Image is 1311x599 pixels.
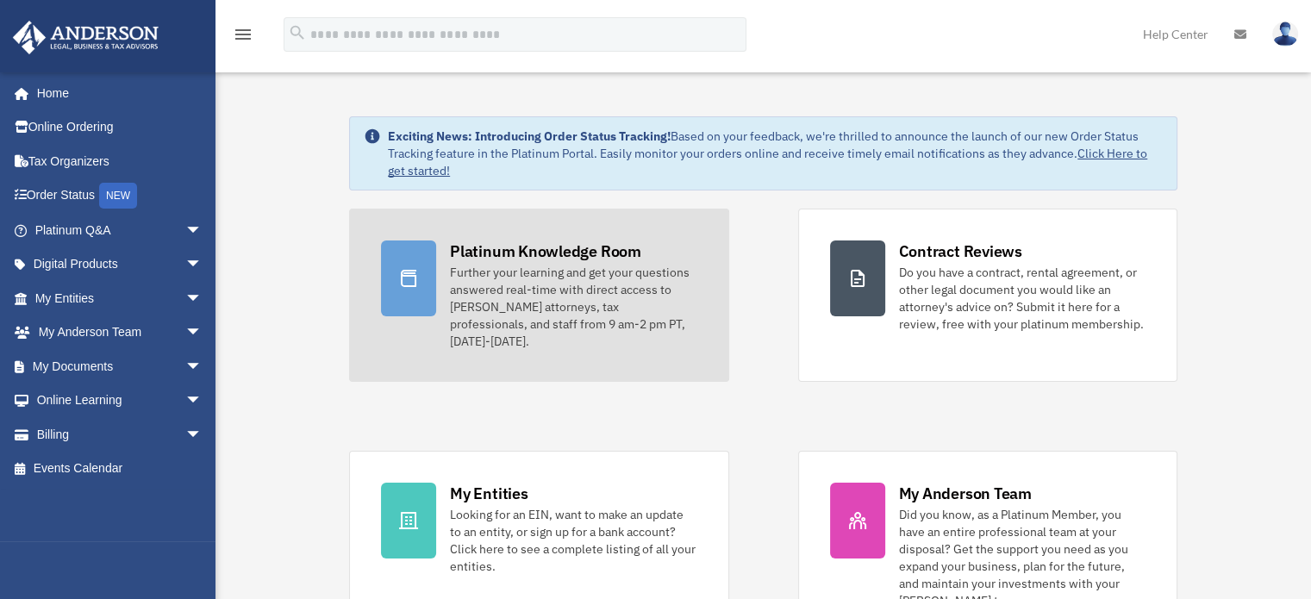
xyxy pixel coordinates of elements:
div: Based on your feedback, we're thrilled to announce the launch of our new Order Status Tracking fe... [388,128,1163,179]
span: arrow_drop_down [185,281,220,316]
a: Click Here to get started! [388,146,1147,178]
a: Platinum Knowledge Room Further your learning and get your questions answered real-time with dire... [349,209,728,382]
div: My Entities [450,483,528,504]
a: Events Calendar [12,452,228,486]
span: arrow_drop_down [185,417,220,452]
div: Contract Reviews [899,240,1022,262]
i: menu [233,24,253,45]
span: arrow_drop_down [185,247,220,283]
a: My Anderson Teamarrow_drop_down [12,315,228,350]
a: Billingarrow_drop_down [12,417,228,452]
a: Order StatusNEW [12,178,228,214]
div: Looking for an EIN, want to make an update to an entity, or sign up for a bank account? Click her... [450,506,696,575]
a: Tax Organizers [12,144,228,178]
span: arrow_drop_down [185,315,220,351]
div: My Anderson Team [899,483,1032,504]
div: Further your learning and get your questions answered real-time with direct access to [PERSON_NAM... [450,264,696,350]
a: My Documentsarrow_drop_down [12,349,228,384]
div: Platinum Knowledge Room [450,240,641,262]
a: Digital Productsarrow_drop_down [12,247,228,282]
i: search [288,23,307,42]
a: Home [12,76,220,110]
a: menu [233,30,253,45]
a: Online Learningarrow_drop_down [12,384,228,418]
span: arrow_drop_down [185,213,220,248]
a: Contract Reviews Do you have a contract, rental agreement, or other legal document you would like... [798,209,1177,382]
span: arrow_drop_down [185,384,220,419]
img: Anderson Advisors Platinum Portal [8,21,164,54]
div: NEW [99,183,137,209]
a: Online Ordering [12,110,228,145]
a: My Entitiesarrow_drop_down [12,281,228,315]
img: User Pic [1272,22,1298,47]
strong: Exciting News: Introducing Order Status Tracking! [388,128,671,144]
a: Platinum Q&Aarrow_drop_down [12,213,228,247]
div: Do you have a contract, rental agreement, or other legal document you would like an attorney's ad... [899,264,1146,333]
span: arrow_drop_down [185,349,220,384]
